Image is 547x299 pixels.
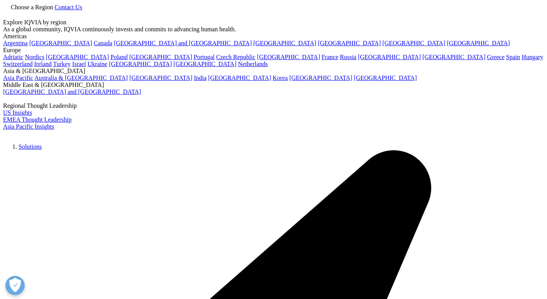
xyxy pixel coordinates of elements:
[273,75,288,81] a: Korea
[29,40,92,46] a: [GEOGRAPHIC_DATA]
[3,54,23,60] a: Adriatic
[194,54,215,60] a: Portugal
[522,54,543,60] a: Hungary
[447,40,510,46] a: [GEOGRAPHIC_DATA]
[340,54,357,60] a: Russia
[25,54,44,60] a: Nordics
[109,61,172,67] a: [GEOGRAPHIC_DATA]
[3,47,544,54] div: Europe
[506,54,520,60] a: Spain
[422,54,485,60] a: [GEOGRAPHIC_DATA]
[129,54,192,60] a: [GEOGRAPHIC_DATA]
[34,61,51,67] a: Ireland
[19,143,42,150] a: Solutions
[3,102,544,109] div: Regional Thought Leadership
[208,75,271,81] a: [GEOGRAPHIC_DATA]
[354,75,417,81] a: [GEOGRAPHIC_DATA]
[114,40,252,46] a: [GEOGRAPHIC_DATA] and [GEOGRAPHIC_DATA]
[53,61,71,67] a: Turkey
[383,40,445,46] a: [GEOGRAPHIC_DATA]
[110,54,127,60] a: Poland
[3,82,544,88] div: Middle East & [GEOGRAPHIC_DATA]
[3,26,544,33] div: As a global community, IQVIA continuously invests and commits to advancing human health.
[194,75,207,81] a: India
[54,4,82,10] a: Contact Us
[3,109,32,116] a: US Insights
[322,54,339,60] a: France
[3,33,544,40] div: Americas
[129,75,192,81] a: [GEOGRAPHIC_DATA]
[238,61,268,67] a: Netherlands
[72,61,86,67] a: Israel
[3,116,71,123] a: EMEA Thought Leadership
[3,123,54,130] a: Asia Pacific Insights
[88,61,108,67] a: Ukraine
[3,61,32,67] a: Switzerland
[257,54,320,60] a: [GEOGRAPHIC_DATA]
[94,40,112,46] a: Canada
[487,54,504,60] a: Greece
[5,276,25,295] button: Open Preferences
[46,54,109,60] a: [GEOGRAPHIC_DATA]
[3,68,544,75] div: Asia & [GEOGRAPHIC_DATA]
[358,54,421,60] a: [GEOGRAPHIC_DATA]
[3,19,544,26] div: Explore IQVIA by region
[3,75,33,81] a: Asia Pacific
[11,4,53,10] span: Choose a Region
[289,75,352,81] a: [GEOGRAPHIC_DATA]
[173,61,236,67] a: [GEOGRAPHIC_DATA]
[216,54,256,60] a: Czech Republic
[3,40,28,46] a: Argentina
[3,88,141,95] a: [GEOGRAPHIC_DATA] and [GEOGRAPHIC_DATA]
[318,40,381,46] a: [GEOGRAPHIC_DATA]
[253,40,316,46] a: [GEOGRAPHIC_DATA]
[34,75,128,81] a: Australia & [GEOGRAPHIC_DATA]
